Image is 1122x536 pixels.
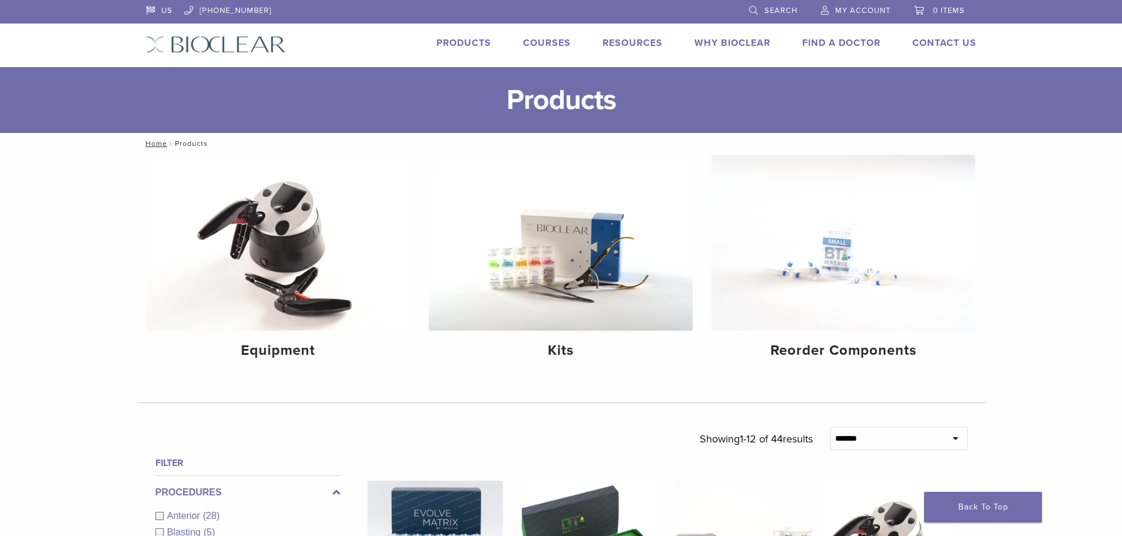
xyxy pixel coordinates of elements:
[146,36,286,53] img: Bioclear
[167,511,203,521] span: Anterior
[429,155,693,331] img: Kits
[167,141,175,147] span: /
[711,155,975,331] img: Reorder Components
[203,511,220,521] span: (28)
[912,37,977,49] a: Contact Us
[694,37,770,49] a: Why Bioclear
[711,155,975,369] a: Reorder Components
[721,340,966,361] h4: Reorder Components
[764,6,797,15] span: Search
[155,456,340,470] h4: Filter
[436,37,491,49] a: Products
[603,37,663,49] a: Resources
[802,37,881,49] a: Find A Doctor
[147,155,411,369] a: Equipment
[147,155,411,331] img: Equipment
[142,139,167,148] a: Home
[438,340,683,361] h4: Kits
[155,485,340,500] label: Procedures
[137,133,985,154] nav: Products
[523,37,571,49] a: Courses
[429,155,693,369] a: Kits
[835,6,891,15] span: My Account
[924,492,1042,522] a: Back To Top
[740,432,783,445] span: 1-12 of 44
[700,427,813,451] p: Showing results
[156,340,401,361] h4: Equipment
[933,6,965,15] span: 0 items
